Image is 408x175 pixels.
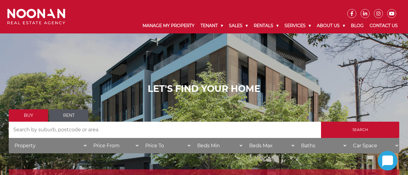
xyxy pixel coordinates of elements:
input: Search by suburb, postcode or area [9,122,321,138]
a: Tenant [198,18,226,33]
a: Buy [9,109,48,122]
a: Rent [49,109,88,122]
a: Services [281,18,314,33]
a: Rentals [251,18,281,33]
input: Search [321,122,399,138]
img: Noonan Real Estate Agency [7,9,65,25]
a: Contact Us [367,18,401,33]
h1: LET'S FIND YOUR HOME [9,83,399,94]
a: Blog [348,18,367,33]
a: Sales [226,18,251,33]
a: Manage My Property [140,18,198,33]
a: About Us [314,18,348,33]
